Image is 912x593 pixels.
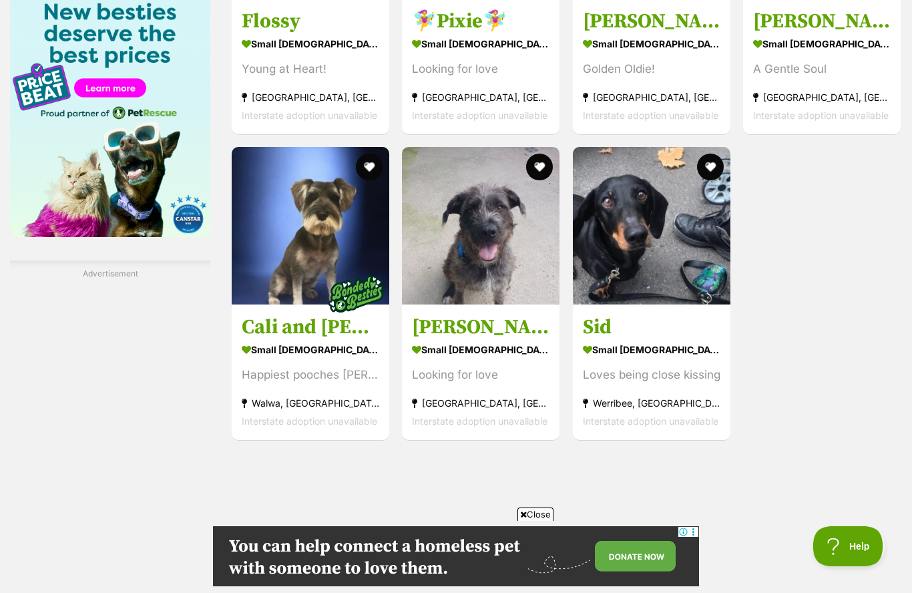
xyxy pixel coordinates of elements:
div: Happiest pooches [PERSON_NAME] [242,365,379,383]
strong: small [DEMOGRAPHIC_DATA] Dog [583,339,720,359]
strong: small [DEMOGRAPHIC_DATA] Dog [242,34,379,53]
div: Looking for love [412,365,549,383]
strong: small [DEMOGRAPHIC_DATA] Dog [753,34,891,53]
span: Interstate adoption unavailable [583,110,718,121]
a: Cali and [PERSON_NAME] small [DEMOGRAPHIC_DATA] Dog Happiest pooches [PERSON_NAME] Walwa, [GEOGRA... [232,304,389,439]
div: A Gentle Soul [753,60,891,78]
img: bonded besties [322,260,389,327]
a: Sid small [DEMOGRAPHIC_DATA] Dog Loves being close kissing Werribee, [GEOGRAPHIC_DATA] Interstate... [573,304,730,439]
iframe: Help Scout Beacon - Open [813,526,885,566]
img: Sid - Dachshund (Miniature Smooth Haired) Dog [573,147,730,305]
span: Close [517,508,553,521]
strong: small [DEMOGRAPHIC_DATA] Dog [583,34,720,53]
div: Looking for love [412,60,549,78]
div: Golden Oldie! [583,60,720,78]
div: Young at Heart! [242,60,379,78]
button: favourite [527,154,553,180]
span: Interstate adoption unavailable [242,415,377,426]
span: Interstate adoption unavailable [412,110,547,121]
strong: [GEOGRAPHIC_DATA], [GEOGRAPHIC_DATA] [412,393,549,411]
h3: 🧚‍♀️Pixie🧚‍♀️ [412,9,549,34]
strong: Werribee, [GEOGRAPHIC_DATA] [583,393,720,411]
img: Cali and Theo - Schnauzer Dog [232,147,389,305]
strong: [GEOGRAPHIC_DATA], [GEOGRAPHIC_DATA] [753,88,891,106]
strong: [GEOGRAPHIC_DATA], [GEOGRAPHIC_DATA] [242,88,379,106]
h3: Cali and [PERSON_NAME] [242,314,379,339]
strong: Walwa, [GEOGRAPHIC_DATA] [242,393,379,411]
strong: [GEOGRAPHIC_DATA], [GEOGRAPHIC_DATA] [412,88,549,106]
h3: [PERSON_NAME] [412,314,549,339]
strong: [GEOGRAPHIC_DATA], [GEOGRAPHIC_DATA] [583,88,720,106]
h3: Flossy [242,9,379,34]
h3: [PERSON_NAME] [753,9,891,34]
button: favourite [356,154,383,180]
span: Interstate adoption unavailable [583,415,718,426]
img: Sally - Irish Wolfhound Dog [402,147,559,305]
strong: small [DEMOGRAPHIC_DATA] Dog [242,339,379,359]
span: Interstate adoption unavailable [753,110,889,121]
h3: Sid [583,314,720,339]
strong: small [DEMOGRAPHIC_DATA] Dog [412,339,549,359]
iframe: Advertisement [213,526,699,586]
button: favourite [697,154,724,180]
div: Loves being close kissing [583,365,720,383]
h3: [PERSON_NAME] [583,9,720,34]
strong: small [DEMOGRAPHIC_DATA] Dog [412,34,549,53]
a: [PERSON_NAME] small [DEMOGRAPHIC_DATA] Dog Looking for love [GEOGRAPHIC_DATA], [GEOGRAPHIC_DATA] ... [402,304,559,439]
span: Interstate adoption unavailable [412,415,547,426]
span: Interstate adoption unavailable [242,110,377,121]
